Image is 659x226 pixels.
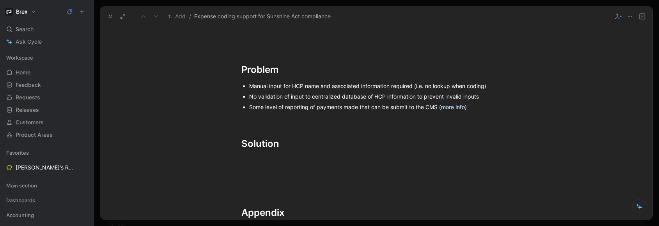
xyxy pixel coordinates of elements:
[6,182,37,189] span: Main section
[16,131,53,139] span: Product Areas
[16,8,28,15] h1: Brex
[3,79,90,91] a: Feedback
[3,36,90,48] a: Ask Cycle
[16,94,40,101] span: Requests
[3,180,90,191] div: Main section
[3,209,90,221] div: Accounting
[249,103,511,111] div: Some level of reporting of payments made that can be submit to the CMS ( )
[3,129,90,141] a: Product Areas
[16,25,34,34] span: Search
[241,206,511,220] div: Appendix
[3,104,90,116] a: Releases
[6,211,34,219] span: Accounting
[16,37,42,46] span: Ask Cycle
[16,164,74,171] span: [PERSON_NAME]'s Requests
[3,194,90,206] div: Dashboards
[16,69,30,76] span: Home
[194,12,331,21] span: Expense coding support for Sunshine Act compliance
[6,54,33,62] span: Workspace
[16,106,39,114] span: Releases
[3,23,90,35] div: Search
[6,196,35,204] span: Dashboards
[16,81,41,89] span: Feedback
[241,63,511,77] div: Problem
[5,8,13,16] img: Brex
[3,52,90,64] div: Workspace
[3,92,90,103] a: Requests
[3,6,38,17] button: BrexBrex
[189,12,191,21] span: /
[249,92,511,101] div: No validation of input to centralized database of HCP information to prevent invalid inputs
[3,147,90,159] div: Favorites
[166,12,188,21] button: Add
[3,67,90,78] a: Home
[241,137,511,151] div: Solution
[16,118,44,126] span: Customers
[3,117,90,128] a: Customers
[3,180,90,194] div: Main section
[441,104,465,110] a: more info
[6,149,29,157] span: Favorites
[3,162,90,173] a: [PERSON_NAME]'s Requests
[3,194,90,208] div: Dashboards
[249,82,511,90] div: Manual input for HCP name and associated information required (i.e. no lookup when coding)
